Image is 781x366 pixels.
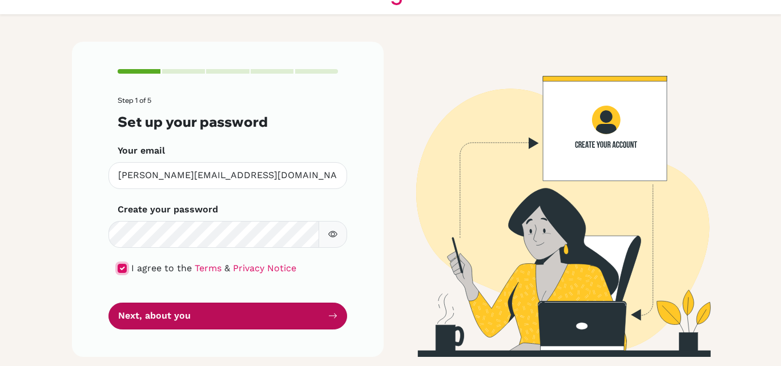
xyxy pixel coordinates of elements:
[118,203,218,216] label: Create your password
[131,263,192,274] span: I agree to the
[118,144,165,158] label: Your email
[108,162,347,189] input: Insert your email*
[195,263,222,274] a: Terms
[118,96,151,104] span: Step 1 of 5
[224,263,230,274] span: &
[118,114,338,130] h3: Set up your password
[233,263,296,274] a: Privacy Notice
[108,303,347,329] button: Next, about you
